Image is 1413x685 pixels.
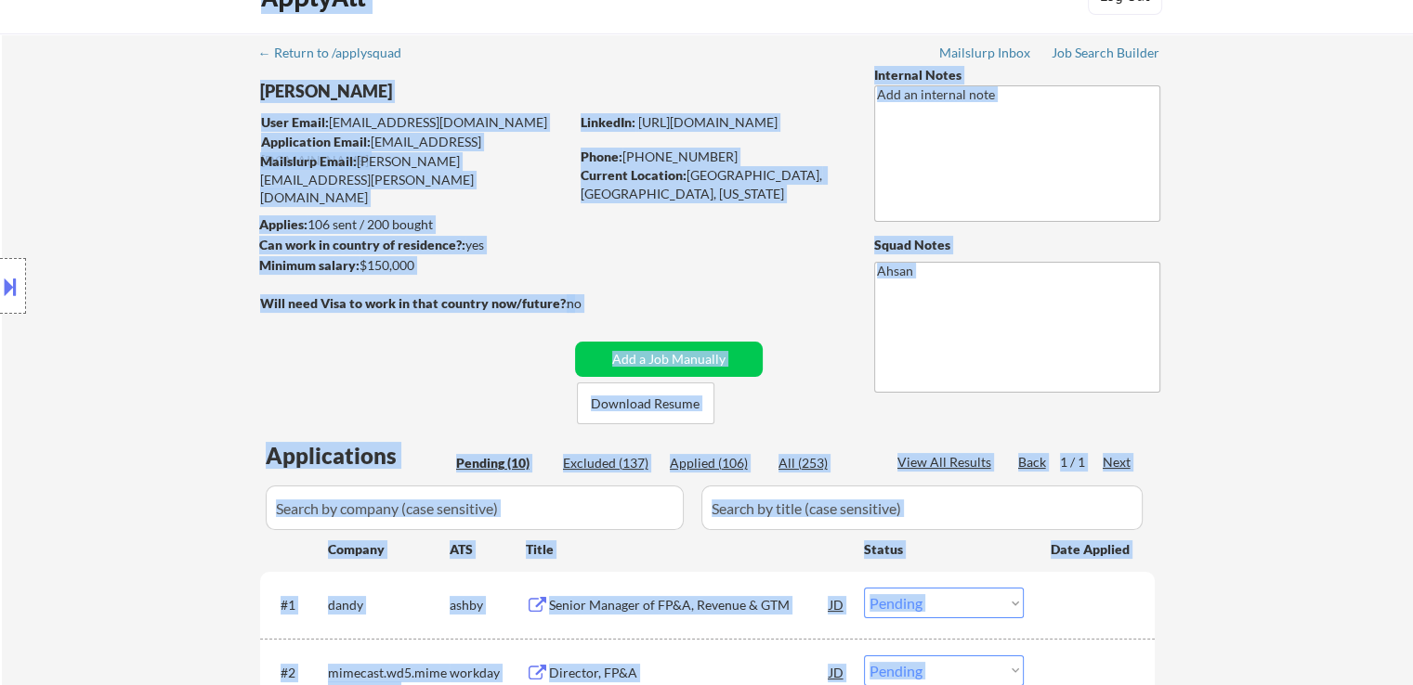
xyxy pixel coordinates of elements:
a: Job Search Builder [1052,45,1160,64]
div: Internal Notes [874,66,1160,84]
div: ← Return to /applysquad [258,46,419,59]
a: [URL][DOMAIN_NAME] [638,114,778,130]
div: ashby [450,596,526,614]
div: [EMAIL_ADDRESS][DOMAIN_NAME] [261,133,569,169]
div: Company [328,540,450,559]
div: Title [526,540,846,559]
div: #2 [281,664,313,682]
strong: Phone: [581,149,622,164]
input: Search by title (case sensitive) [701,485,1143,530]
div: Squad Notes [874,236,1160,254]
div: All (253) [778,454,871,472]
div: 106 sent / 200 bought [259,215,569,234]
div: Job Search Builder [1052,46,1160,59]
div: Pending (10) [456,454,549,472]
button: Add a Job Manually [575,342,763,377]
strong: Can work in country of residence?: [259,237,465,252]
div: [PERSON_NAME][EMAIL_ADDRESS][PERSON_NAME][DOMAIN_NAME] [260,152,569,207]
div: Excluded (137) [563,454,656,472]
div: [PERSON_NAME] [260,80,642,103]
div: JD [828,588,846,621]
div: Director, FP&A [549,664,830,682]
div: Back [1018,453,1048,472]
div: dandy [328,596,450,614]
strong: LinkedIn: [581,114,635,130]
div: [PHONE_NUMBER] [581,148,844,166]
div: View All Results [897,453,997,472]
div: Applications [266,445,450,467]
div: #1 [281,596,313,614]
div: yes [259,236,563,254]
div: Mailslurp Inbox [939,46,1032,59]
div: [EMAIL_ADDRESS][DOMAIN_NAME] [261,113,569,132]
div: no [567,294,620,313]
div: [GEOGRAPHIC_DATA], [GEOGRAPHIC_DATA], [US_STATE] [581,166,844,202]
div: $150,000 [259,256,569,275]
div: ATS [450,540,526,559]
div: Applied (106) [670,454,763,472]
div: workday [450,664,526,682]
input: Search by company (case sensitive) [266,485,684,530]
div: Next [1103,453,1132,472]
strong: Current Location: [581,167,687,183]
a: Mailslurp Inbox [939,45,1032,64]
a: ← Return to /applysquad [258,45,419,64]
strong: Will need Visa to work in that country now/future?: [260,295,569,311]
div: Senior Manager of FP&A, Revenue & GTM [549,596,830,614]
div: Date Applied [1051,540,1132,559]
div: Status [864,532,1024,565]
button: Download Resume [577,382,714,424]
div: 1 / 1 [1060,453,1103,472]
